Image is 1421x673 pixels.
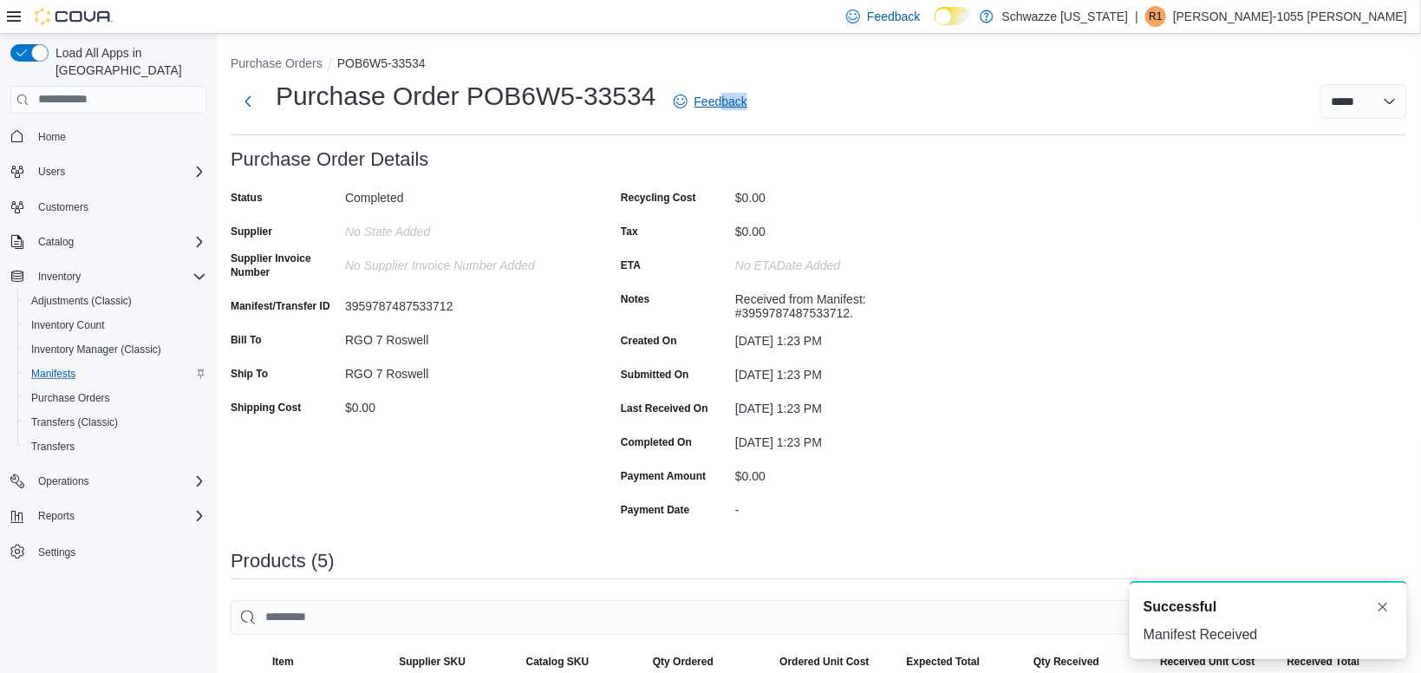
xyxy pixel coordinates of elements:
span: Inventory [31,266,206,287]
button: Customers [3,194,213,219]
label: Ship To [231,367,268,381]
span: Transfers (Classic) [31,415,118,429]
label: Recycling Cost [621,191,696,205]
button: Home [3,124,213,149]
span: Qty Received [1033,655,1099,669]
button: Inventory Manager (Classic) [17,337,213,362]
p: [PERSON_NAME]-1055 [PERSON_NAME] [1173,6,1407,27]
span: Reports [38,509,75,523]
span: Manifests [31,367,75,381]
button: Adjustments (Classic) [17,289,213,313]
span: Operations [31,471,206,492]
nav: Complex example [10,117,206,610]
div: Received from Manifest: #3959787487533712. [735,285,968,320]
button: Manifests [17,362,213,386]
span: Inventory [38,270,81,284]
div: 3959787487533712 [345,292,577,313]
button: Operations [31,471,96,492]
img: Cova [35,8,113,25]
button: Operations [3,469,213,493]
label: Supplier Invoice Number [231,252,338,279]
h1: Purchase Order POB6W5-33534 [276,79,656,114]
span: Load All Apps in [GEOGRAPHIC_DATA] [49,44,206,79]
label: Shipping Cost [231,401,301,415]
div: RGO 7 Roswell [345,326,577,347]
span: Reports [31,506,206,526]
button: Reports [31,506,81,526]
span: Users [31,161,206,182]
span: Settings [31,540,206,562]
span: Inventory Count [24,315,206,336]
span: Successful [1144,597,1216,617]
span: Home [38,130,66,144]
div: Completed [345,184,577,205]
button: Transfers (Classic) [17,410,213,435]
button: Catalog [31,232,81,252]
a: Manifests [24,363,82,384]
span: Customers [38,200,88,214]
label: Completed On [621,435,692,449]
span: Expected Total [907,655,980,669]
a: Purchase Orders [24,388,117,408]
h3: Purchase Order Details [231,149,429,170]
span: Inventory Manager (Classic) [24,339,206,360]
a: Customers [31,197,95,218]
span: Purchase Orders [31,391,110,405]
label: Submitted On [621,368,689,382]
span: Dark Mode [935,25,935,26]
span: Supplier SKU [399,655,466,669]
span: Catalog [38,235,74,249]
div: [DATE] 1:23 PM [735,327,968,348]
span: Home [31,126,206,147]
span: Adjustments (Classic) [24,291,206,311]
button: Catalog [3,230,213,254]
button: Reports [3,504,213,528]
button: Users [3,160,213,184]
span: Users [38,165,65,179]
span: Qty Ordered [653,655,714,669]
div: [DATE] 1:23 PM [735,361,968,382]
label: ETA [621,258,641,272]
div: $0.00 [735,184,968,205]
span: Feedback [867,8,920,25]
div: No State added [345,218,577,238]
label: Payment Amount [621,469,706,483]
input: Dark Mode [935,7,971,25]
button: Inventory Count [17,313,213,337]
label: Created On [621,334,677,348]
a: Adjustments (Classic) [24,291,139,311]
div: $0.00 [345,394,577,415]
label: Manifest/Transfer ID [231,299,330,313]
label: Supplier [231,225,272,238]
div: $0.00 [735,218,968,238]
span: R1 [1149,6,1162,27]
div: [DATE] 1:23 PM [735,395,968,415]
label: Notes [621,292,649,306]
div: No ETADate added [735,252,968,272]
span: Settings [38,546,75,559]
p: Schwazze [US_STATE] [1002,6,1129,27]
span: Manifests [24,363,206,384]
nav: An example of EuiBreadcrumbs [231,55,1407,75]
div: [DATE] 1:23 PM [735,428,968,449]
span: Operations [38,474,89,488]
span: Catalog SKU [526,655,590,669]
span: Ordered Unit Cost [779,655,869,669]
span: Purchase Orders [24,388,206,408]
a: Transfers [24,436,81,457]
div: Notification [1144,597,1393,617]
button: Purchase Orders [17,386,213,410]
div: $0.00 [735,462,968,483]
span: Transfers [24,436,206,457]
a: Home [31,127,73,147]
p: | [1135,6,1138,27]
span: Adjustments (Classic) [31,294,132,308]
button: Inventory [31,266,88,287]
span: Inventory Count [31,318,105,332]
a: Settings [31,542,82,563]
a: Feedback [667,84,754,119]
button: Users [31,161,72,182]
a: Inventory Manager (Classic) [24,339,168,360]
div: No Supplier Invoice Number added [345,252,577,272]
button: Transfers [17,435,213,459]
